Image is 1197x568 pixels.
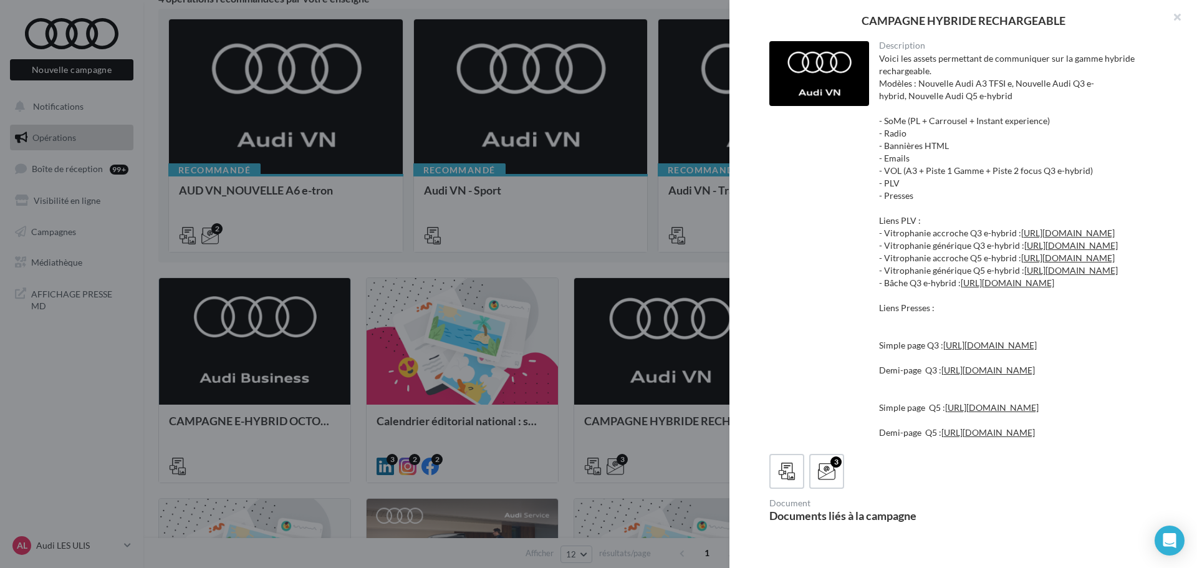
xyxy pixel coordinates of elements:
a: [URL][DOMAIN_NAME] [943,340,1037,350]
div: 3 [830,456,842,468]
div: Document [769,499,963,508]
div: Voici les assets permettant de communiquer sur la gamme hybride rechargeable. Modèles : Nouvelle ... [879,52,1158,439]
a: [URL][DOMAIN_NAME] [941,365,1035,375]
div: CAMPAGNE HYBRIDE RECHARGEABLE [749,15,1177,26]
a: [URL][DOMAIN_NAME] [945,402,1039,413]
a: [URL][DOMAIN_NAME] [1021,253,1115,263]
a: [URL][DOMAIN_NAME] [1021,228,1115,238]
a: [URL][DOMAIN_NAME] [941,427,1035,438]
div: Description [879,41,1158,50]
a: [URL][DOMAIN_NAME] [1024,240,1118,251]
div: Documents liés à la campagne [769,510,963,521]
div: Open Intercom Messenger [1155,526,1185,556]
a: [URL][DOMAIN_NAME] [961,277,1054,288]
a: [URL][DOMAIN_NAME] [1024,265,1118,276]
